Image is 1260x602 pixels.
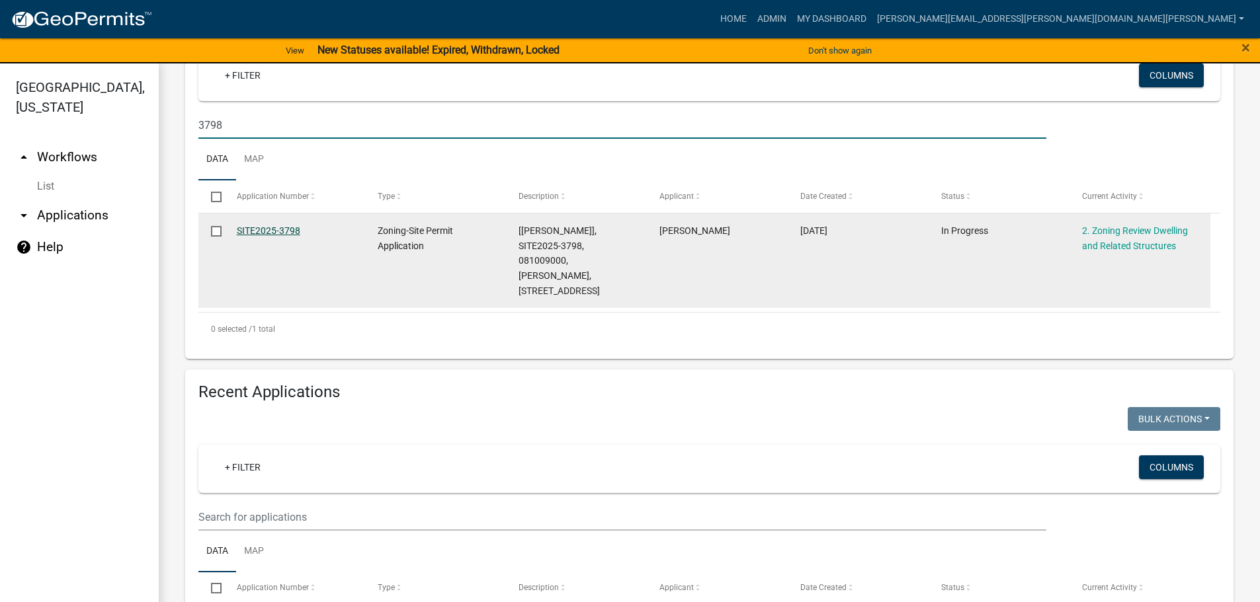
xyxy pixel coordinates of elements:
[506,180,647,212] datatable-header-cell: Description
[1139,63,1204,87] button: Columns
[715,7,752,32] a: Home
[659,583,694,592] span: Applicant
[519,225,600,296] span: [Wayne Leitheiser], SITE2025-3798, 081009000, GUILLERMO MARROQUIN GALVEZ, 20340 CO RD 131
[364,180,505,212] datatable-header-cell: Type
[803,40,877,61] button: Don't show again
[198,139,236,181] a: Data
[378,192,395,201] span: Type
[237,583,309,592] span: Application Number
[1128,407,1220,431] button: Bulk Actions
[659,225,730,236] span: Trevor Deyo
[237,192,309,201] span: Application Number
[872,7,1249,32] a: [PERSON_NAME][EMAIL_ADDRESS][PERSON_NAME][DOMAIN_NAME][PERSON_NAME]
[214,63,271,87] a: + Filter
[1241,40,1250,56] button: Close
[280,40,310,61] a: View
[519,583,559,592] span: Description
[211,324,252,334] span: 0 selected /
[800,583,847,592] span: Date Created
[1082,192,1137,201] span: Current Activity
[941,225,988,236] span: In Progress
[198,313,1220,346] div: 1 total
[800,225,827,236] span: 08/14/2025
[1139,455,1204,479] button: Columns
[198,531,236,573] a: Data
[198,504,1046,531] input: Search for applications
[941,192,964,201] span: Status
[929,180,1070,212] datatable-header-cell: Status
[659,192,694,201] span: Applicant
[236,139,272,181] a: Map
[752,7,792,32] a: Admin
[1082,583,1137,592] span: Current Activity
[16,207,32,223] i: arrow_drop_down
[16,149,32,165] i: arrow_drop_up
[378,583,395,592] span: Type
[198,112,1046,139] input: Search for applications
[519,192,559,201] span: Description
[198,383,1220,402] h4: Recent Applications
[788,180,929,212] datatable-header-cell: Date Created
[1241,38,1250,57] span: ×
[198,180,224,212] datatable-header-cell: Select
[214,455,271,479] a: + Filter
[224,180,364,212] datatable-header-cell: Application Number
[647,180,788,212] datatable-header-cell: Applicant
[792,7,872,32] a: My Dashboard
[237,225,300,236] a: SITE2025-3798
[378,225,453,251] span: Zoning-Site Permit Application
[16,239,32,255] i: help
[1070,180,1210,212] datatable-header-cell: Current Activity
[1082,225,1188,251] a: 2. Zoning Review Dwelling and Related Structures
[800,192,847,201] span: Date Created
[317,44,560,56] strong: New Statuses available! Expired, Withdrawn, Locked
[236,531,272,573] a: Map
[941,583,964,592] span: Status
